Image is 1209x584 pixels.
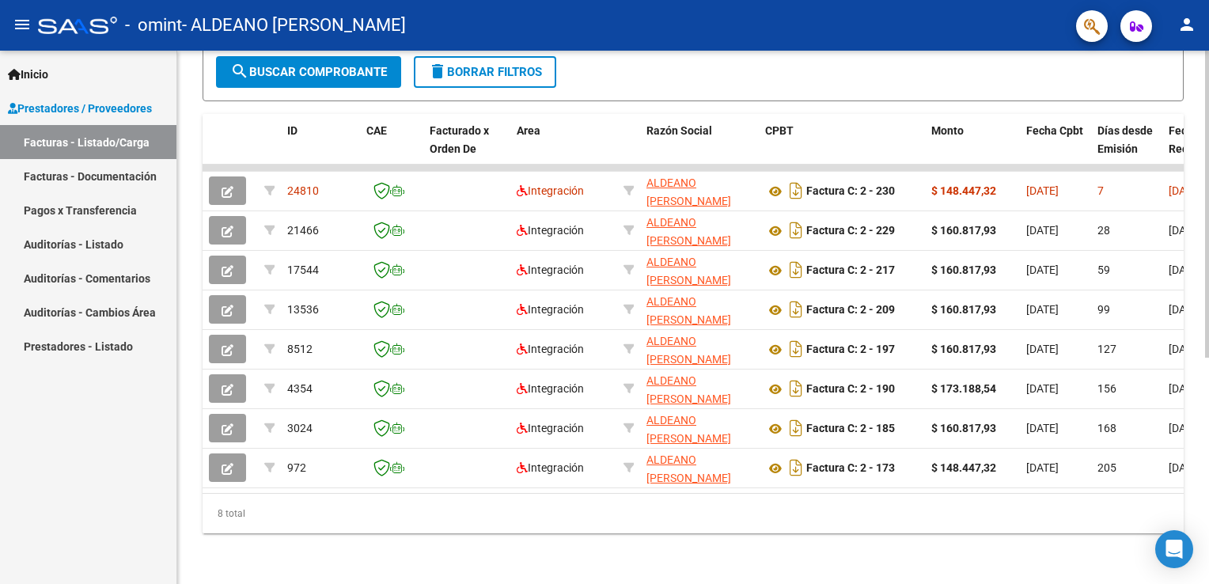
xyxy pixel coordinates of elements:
[216,56,401,88] button: Buscar Comprobante
[1169,184,1201,197] span: [DATE]
[1169,224,1201,237] span: [DATE]
[1169,303,1201,316] span: [DATE]
[1097,461,1116,474] span: 205
[8,100,152,117] span: Prestadores / Proveedores
[806,383,895,396] strong: Factura C: 2 - 190
[931,343,996,355] strong: $ 160.817,93
[786,455,806,480] i: Descargar documento
[931,264,996,276] strong: $ 160.817,93
[1097,184,1104,197] span: 7
[646,335,731,366] span: ALDEANO [PERSON_NAME]
[360,114,423,184] datatable-header-cell: CAE
[1026,343,1059,355] span: [DATE]
[765,124,794,137] span: CPBT
[806,462,895,475] strong: Factura C: 2 - 173
[287,184,319,197] span: 24810
[1177,15,1196,34] mat-icon: person
[1026,461,1059,474] span: [DATE]
[931,461,996,474] strong: $ 148.447,32
[931,184,996,197] strong: $ 148.447,32
[510,114,617,184] datatable-header-cell: Area
[806,264,895,277] strong: Factura C: 2 - 217
[428,65,542,79] span: Borrar Filtros
[786,297,806,322] i: Descargar documento
[1026,303,1059,316] span: [DATE]
[1026,184,1059,197] span: [DATE]
[806,225,895,237] strong: Factura C: 2 - 229
[646,214,752,247] div: 23424699594
[1097,422,1116,434] span: 168
[646,411,752,445] div: 23424699594
[125,8,182,43] span: - omint
[806,304,895,317] strong: Factura C: 2 - 209
[931,382,996,395] strong: $ 173.188,54
[786,218,806,243] i: Descargar documento
[1097,343,1116,355] span: 127
[646,253,752,286] div: 23424699594
[517,264,584,276] span: Integración
[646,256,731,286] span: ALDEANO [PERSON_NAME]
[287,343,313,355] span: 8512
[1097,264,1110,276] span: 59
[230,65,387,79] span: Buscar Comprobante
[517,303,584,316] span: Integración
[517,343,584,355] span: Integración
[414,56,556,88] button: Borrar Filtros
[13,15,32,34] mat-icon: menu
[281,114,360,184] datatable-header-cell: ID
[366,124,387,137] span: CAE
[517,124,540,137] span: Area
[646,295,731,326] span: ALDEANO [PERSON_NAME]
[759,114,925,184] datatable-header-cell: CPBT
[1026,124,1083,137] span: Fecha Cpbt
[786,178,806,203] i: Descargar documento
[1097,124,1153,155] span: Días desde Emisión
[1169,264,1201,276] span: [DATE]
[287,124,298,137] span: ID
[646,216,731,247] span: ALDEANO [PERSON_NAME]
[646,293,752,326] div: 23424699594
[1097,224,1110,237] span: 28
[517,382,584,395] span: Integración
[1169,343,1201,355] span: [DATE]
[1026,264,1059,276] span: [DATE]
[925,114,1020,184] datatable-header-cell: Monto
[931,224,996,237] strong: $ 160.817,93
[786,415,806,441] i: Descargar documento
[203,494,1184,533] div: 8 total
[1026,224,1059,237] span: [DATE]
[640,114,759,184] datatable-header-cell: Razón Social
[646,414,731,445] span: ALDEANO [PERSON_NAME]
[1026,422,1059,434] span: [DATE]
[517,461,584,474] span: Integración
[931,124,964,137] span: Monto
[806,343,895,356] strong: Factura C: 2 - 197
[1097,303,1110,316] span: 99
[931,303,996,316] strong: $ 160.817,93
[430,124,489,155] span: Facturado x Orden De
[1026,382,1059,395] span: [DATE]
[646,176,731,207] span: ALDEANO [PERSON_NAME]
[646,453,731,484] span: ALDEANO [PERSON_NAME]
[646,332,752,366] div: 23424699594
[646,372,752,405] div: 23424699594
[1020,114,1091,184] datatable-header-cell: Fecha Cpbt
[786,257,806,283] i: Descargar documento
[428,62,447,81] mat-icon: delete
[287,303,319,316] span: 13536
[806,423,895,435] strong: Factura C: 2 - 185
[1097,382,1116,395] span: 156
[1169,382,1201,395] span: [DATE]
[1091,114,1162,184] datatable-header-cell: Días desde Emisión
[517,422,584,434] span: Integración
[1155,530,1193,568] div: Open Intercom Messenger
[423,114,510,184] datatable-header-cell: Facturado x Orden De
[287,224,319,237] span: 21466
[786,376,806,401] i: Descargar documento
[287,264,319,276] span: 17544
[517,224,584,237] span: Integración
[646,124,712,137] span: Razón Social
[646,174,752,207] div: 23424699594
[230,62,249,81] mat-icon: search
[517,184,584,197] span: Integración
